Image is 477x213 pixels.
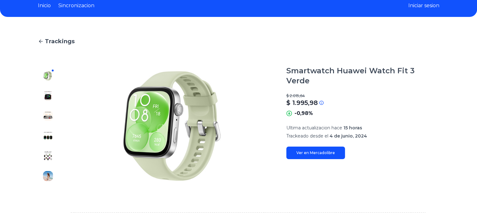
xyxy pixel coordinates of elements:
span: 4 de junio, 2024 [330,133,367,139]
p: $ 2.015,64 [286,93,439,98]
span: Ultima actualizacion hace [286,125,342,131]
p: $ 1.995,98 [286,98,318,107]
img: Smartwatch Huawei Watch Fit 3 Verde [43,131,53,141]
a: Inicio [38,2,51,9]
h1: Smartwatch Huawei Watch Fit 3 Verde [286,66,439,86]
button: Iniciar sesion [408,2,439,9]
img: Smartwatch Huawei Watch Fit 3 Verde [43,151,53,161]
a: Sincronizacion [58,2,94,9]
span: 15 horas [343,125,362,131]
p: -0,98% [294,110,313,117]
a: Trackings [38,37,439,46]
img: Smartwatch Huawei Watch Fit 3 Verde [43,171,53,181]
span: Trackeado desde el [286,133,328,139]
img: Smartwatch Huawei Watch Fit 3 Verde [71,66,274,186]
img: Smartwatch Huawei Watch Fit 3 Verde [43,111,53,121]
span: Trackings [45,37,75,46]
img: Smartwatch Huawei Watch Fit 3 Verde [43,71,53,81]
img: Smartwatch Huawei Watch Fit 3 Verde [43,91,53,101]
a: Ver en Mercadolibre [286,147,345,159]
